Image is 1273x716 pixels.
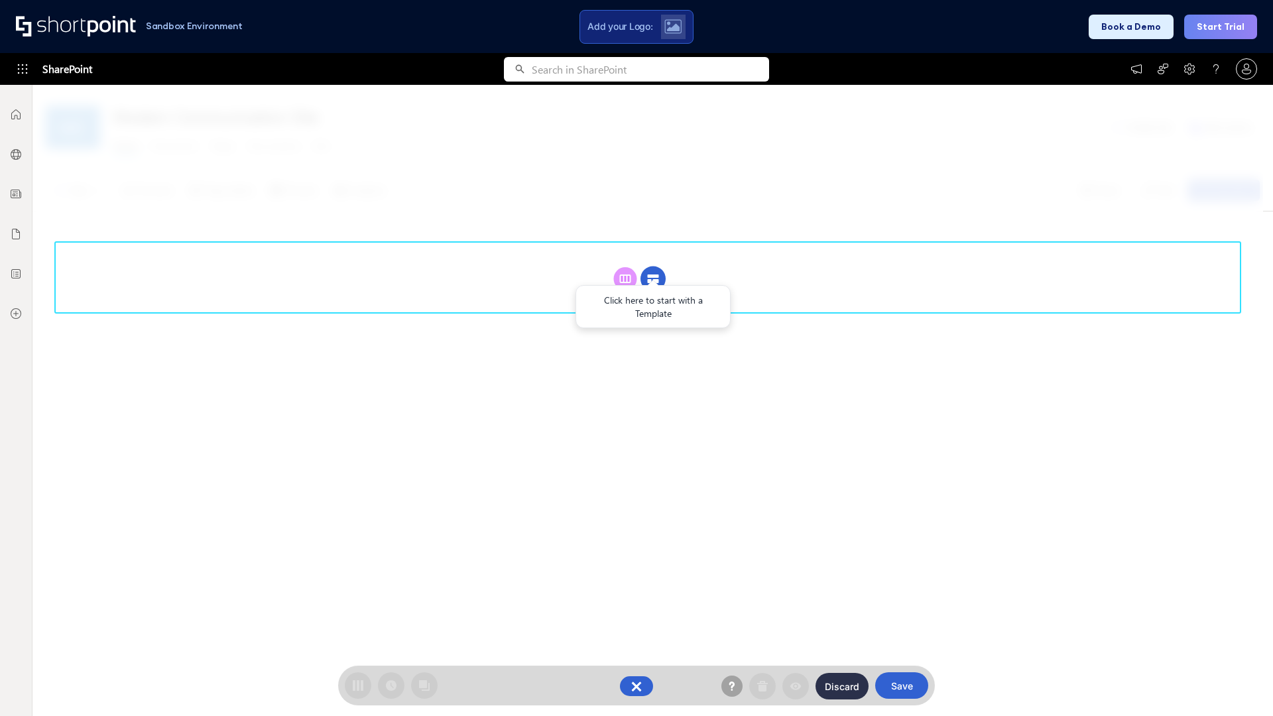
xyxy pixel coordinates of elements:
[532,57,769,82] input: Search in SharePoint
[587,21,652,32] span: Add your Logo:
[875,672,928,699] button: Save
[1089,15,1174,39] button: Book a Demo
[664,19,682,34] img: Upload logo
[816,673,869,699] button: Discard
[1184,15,1257,39] button: Start Trial
[1207,652,1273,716] iframe: Chat Widget
[42,53,92,85] span: SharePoint
[146,23,243,30] h1: Sandbox Environment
